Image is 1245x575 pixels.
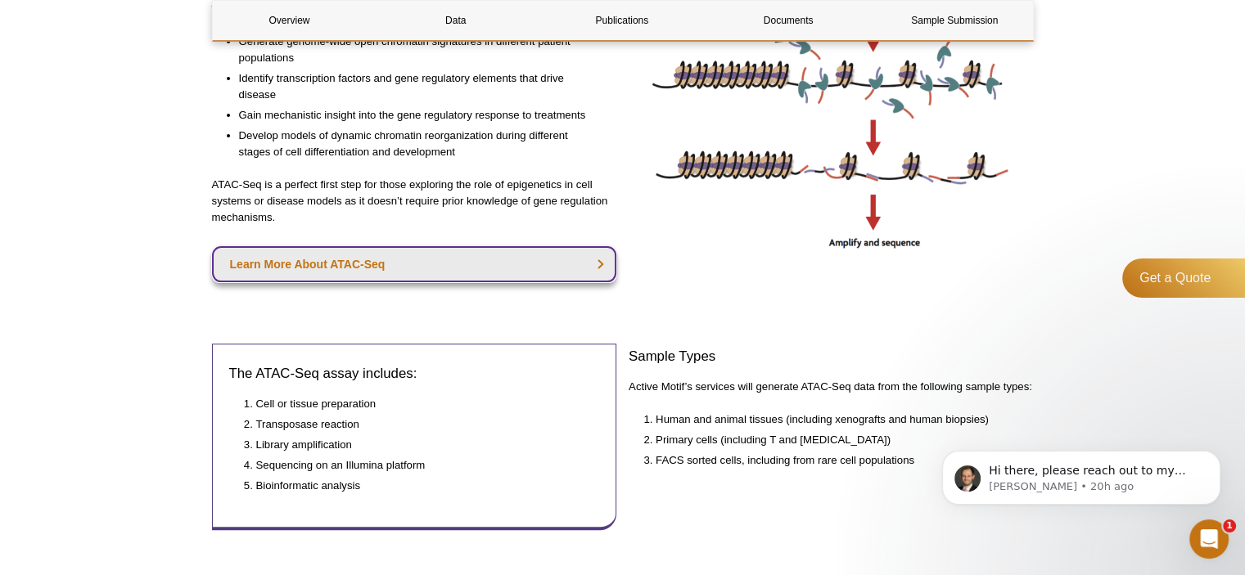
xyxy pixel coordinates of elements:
[656,432,1017,448] li: Primary cells (including T and [MEDICAL_DATA])
[239,34,601,66] li: Generate genome-wide open chromatin signatures in different patient populations
[545,1,699,40] a: Publications
[656,411,1017,428] li: Human and animal tissues (including xenografts and human biopsies)
[877,1,1031,40] a: Sample Submission
[918,416,1245,531] iframe: Intercom notifications message
[656,452,1017,469] li: FACS sorted cells, including from rare cell populations
[711,1,865,40] a: Documents
[256,396,584,412] li: Cell or tissue preparation
[1189,519,1229,559] iframe: Intercom live chat
[629,379,1034,395] p: Active Motif’s services will generate ATAC-Seq data from the following sample types:
[239,107,601,124] li: Gain mechanistic insight into the gene regulatory response to treatments
[212,177,617,226] p: ATAC-Seq is a perfect first step for those exploring the role of epigenetics in cell systems or d...
[256,416,584,433] li: Transposase reaction
[629,347,1034,366] h3: Sample Types
[239,128,601,160] li: Develop models of dynamic chromatin reorganization during different stages of cell differentiatio...
[256,457,584,474] li: Sequencing on an Illumina platform
[239,70,601,103] li: Identify transcription factors and gene regulatory elements that drive disease
[379,1,533,40] a: Data
[212,246,617,282] a: Learn More About ATAC-Seq
[256,437,584,453] li: Library amplification
[229,364,600,384] h3: The ATAC-Seq assay includes:
[1223,519,1236,532] span: 1
[256,478,584,494] li: Bioinformatic analysis
[1122,258,1245,298] a: Get a Quote
[213,1,367,40] a: Overview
